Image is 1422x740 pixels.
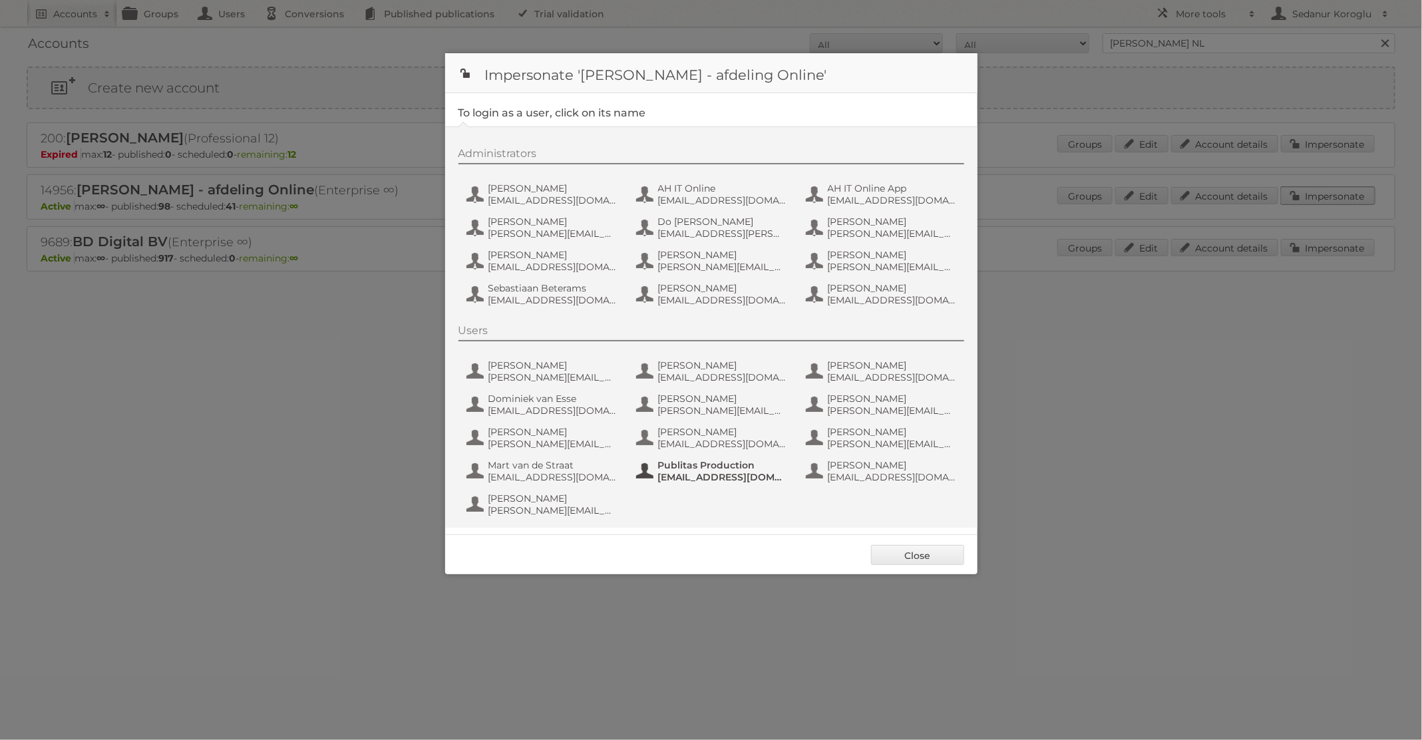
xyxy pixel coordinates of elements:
[465,458,622,484] button: Mart van de Straat [EMAIL_ADDRESS][DOMAIN_NAME]
[488,228,618,240] span: [PERSON_NAME][EMAIL_ADDRESS][DOMAIN_NAME]
[658,459,787,471] span: Publitas Production
[804,358,961,385] button: [PERSON_NAME] [EMAIL_ADDRESS][DOMAIN_NAME]
[871,545,964,565] a: Close
[488,261,618,273] span: [EMAIL_ADDRESS][DOMAIN_NAME]
[804,248,961,274] button: [PERSON_NAME] [PERSON_NAME][EMAIL_ADDRESS][DOMAIN_NAME]
[804,281,961,307] button: [PERSON_NAME] [EMAIL_ADDRESS][DOMAIN_NAME]
[465,491,622,518] button: [PERSON_NAME] [PERSON_NAME][EMAIL_ADDRESS][DOMAIN_NAME]
[658,471,787,483] span: [EMAIL_ADDRESS][DOMAIN_NAME]
[658,294,787,306] span: [EMAIL_ADDRESS][DOMAIN_NAME]
[828,426,957,438] span: [PERSON_NAME]
[635,248,791,274] button: [PERSON_NAME] [PERSON_NAME][EMAIL_ADDRESS][DOMAIN_NAME]
[828,182,957,194] span: AH IT Online App
[658,216,787,228] span: Do [PERSON_NAME]
[828,371,957,383] span: [EMAIL_ADDRESS][DOMAIN_NAME]
[828,359,957,371] span: [PERSON_NAME]
[658,371,787,383] span: [EMAIL_ADDRESS][DOMAIN_NAME]
[658,249,787,261] span: [PERSON_NAME]
[465,425,622,451] button: [PERSON_NAME] [PERSON_NAME][EMAIL_ADDRESS][DOMAIN_NAME]
[458,147,964,164] div: Administrators
[488,194,618,206] span: [EMAIL_ADDRESS][DOMAIN_NAME]
[488,405,618,417] span: [EMAIL_ADDRESS][DOMAIN_NAME]
[635,458,791,484] button: Publitas Production [EMAIL_ADDRESS][DOMAIN_NAME]
[804,181,961,208] button: AH IT Online App [EMAIL_ADDRESS][DOMAIN_NAME]
[658,282,787,294] span: [PERSON_NAME]
[465,214,622,241] button: [PERSON_NAME] [PERSON_NAME][EMAIL_ADDRESS][DOMAIN_NAME]
[488,492,618,504] span: [PERSON_NAME]
[658,405,787,417] span: [PERSON_NAME][EMAIL_ADDRESS][DOMAIN_NAME]
[488,471,618,483] span: [EMAIL_ADDRESS][DOMAIN_NAME]
[658,228,787,240] span: [EMAIL_ADDRESS][PERSON_NAME][DOMAIN_NAME]
[635,214,791,241] button: Do [PERSON_NAME] [EMAIL_ADDRESS][PERSON_NAME][DOMAIN_NAME]
[488,216,618,228] span: [PERSON_NAME]
[804,214,961,241] button: [PERSON_NAME] [PERSON_NAME][EMAIL_ADDRESS][DOMAIN_NAME]
[828,438,957,450] span: [PERSON_NAME][EMAIL_ADDRESS][DOMAIN_NAME]
[488,393,618,405] span: Dominiek van Esse
[828,393,957,405] span: [PERSON_NAME]
[488,249,618,261] span: [PERSON_NAME]
[828,405,957,417] span: [PERSON_NAME][EMAIL_ADDRESS][DOMAIN_NAME]
[488,438,618,450] span: [PERSON_NAME][EMAIL_ADDRESS][DOMAIN_NAME]
[828,261,957,273] span: [PERSON_NAME][EMAIL_ADDRESS][DOMAIN_NAME]
[828,459,957,471] span: [PERSON_NAME]
[488,294,618,306] span: [EMAIL_ADDRESS][DOMAIN_NAME]
[658,359,787,371] span: [PERSON_NAME]
[658,261,787,273] span: [PERSON_NAME][EMAIL_ADDRESS][DOMAIN_NAME]
[635,391,791,418] button: [PERSON_NAME] [PERSON_NAME][EMAIL_ADDRESS][DOMAIN_NAME]
[488,371,618,383] span: [PERSON_NAME][EMAIL_ADDRESS][DOMAIN_NAME]
[658,194,787,206] span: [EMAIL_ADDRESS][DOMAIN_NAME]
[804,425,961,451] button: [PERSON_NAME] [PERSON_NAME][EMAIL_ADDRESS][DOMAIN_NAME]
[458,106,646,119] legend: To login as a user, click on its name
[828,228,957,240] span: [PERSON_NAME][EMAIL_ADDRESS][DOMAIN_NAME]
[488,426,618,438] span: [PERSON_NAME]
[828,282,957,294] span: [PERSON_NAME]
[465,281,622,307] button: Sebastiaan Beterams [EMAIL_ADDRESS][DOMAIN_NAME]
[465,391,622,418] button: Dominiek van Esse [EMAIL_ADDRESS][DOMAIN_NAME]
[488,459,618,471] span: Mart van de Straat
[658,182,787,194] span: AH IT Online
[658,426,787,438] span: [PERSON_NAME]
[658,438,787,450] span: [EMAIL_ADDRESS][DOMAIN_NAME]
[465,358,622,385] button: [PERSON_NAME] [PERSON_NAME][EMAIL_ADDRESS][DOMAIN_NAME]
[635,181,791,208] button: AH IT Online [EMAIL_ADDRESS][DOMAIN_NAME]
[828,294,957,306] span: [EMAIL_ADDRESS][DOMAIN_NAME]
[465,181,622,208] button: [PERSON_NAME] [EMAIL_ADDRESS][DOMAIN_NAME]
[828,216,957,228] span: [PERSON_NAME]
[828,471,957,483] span: [EMAIL_ADDRESS][DOMAIN_NAME]
[804,391,961,418] button: [PERSON_NAME] [PERSON_NAME][EMAIL_ADDRESS][DOMAIN_NAME]
[465,248,622,274] button: [PERSON_NAME] [EMAIL_ADDRESS][DOMAIN_NAME]
[488,359,618,371] span: [PERSON_NAME]
[488,282,618,294] span: Sebastiaan Beterams
[445,53,978,93] h1: Impersonate '[PERSON_NAME] - afdeling Online'
[635,281,791,307] button: [PERSON_NAME] [EMAIL_ADDRESS][DOMAIN_NAME]
[658,393,787,405] span: [PERSON_NAME]
[804,458,961,484] button: [PERSON_NAME] [EMAIL_ADDRESS][DOMAIN_NAME]
[828,249,957,261] span: [PERSON_NAME]
[635,425,791,451] button: [PERSON_NAME] [EMAIL_ADDRESS][DOMAIN_NAME]
[488,504,618,516] span: [PERSON_NAME][EMAIL_ADDRESS][DOMAIN_NAME]
[488,182,618,194] span: [PERSON_NAME]
[635,358,791,385] button: [PERSON_NAME] [EMAIL_ADDRESS][DOMAIN_NAME]
[828,194,957,206] span: [EMAIL_ADDRESS][DOMAIN_NAME]
[458,324,964,341] div: Users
